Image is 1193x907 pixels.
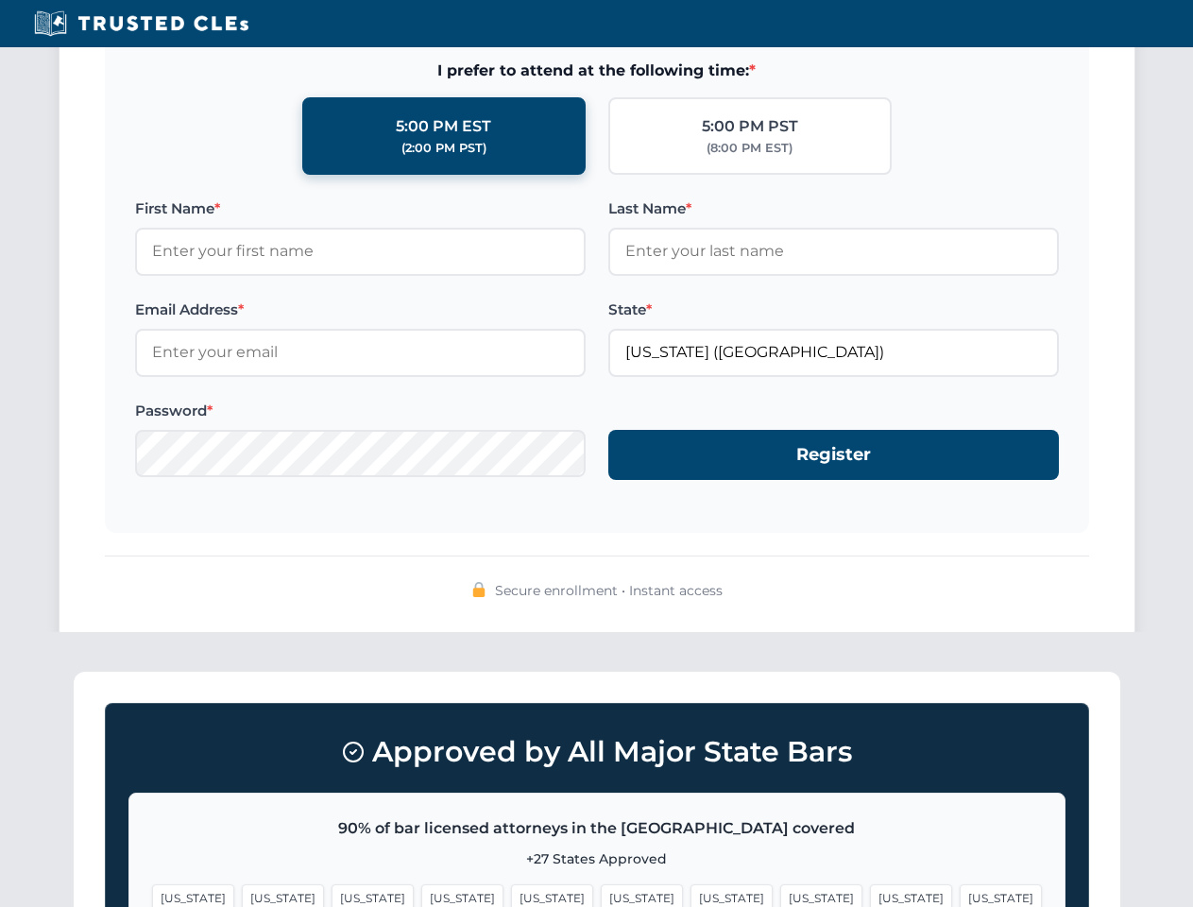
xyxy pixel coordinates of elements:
[608,430,1059,480] button: Register
[135,228,586,275] input: Enter your first name
[702,114,798,139] div: 5:00 PM PST
[135,59,1059,83] span: I prefer to attend at the following time:
[152,848,1042,869] p: +27 States Approved
[608,228,1059,275] input: Enter your last name
[707,139,792,158] div: (8:00 PM EST)
[401,139,486,158] div: (2:00 PM PST)
[135,197,586,220] label: First Name
[396,114,491,139] div: 5:00 PM EST
[495,580,723,601] span: Secure enrollment • Instant access
[135,329,586,376] input: Enter your email
[608,197,1059,220] label: Last Name
[608,299,1059,321] label: State
[135,299,586,321] label: Email Address
[28,9,254,38] img: Trusted CLEs
[128,727,1065,778] h3: Approved by All Major State Bars
[471,582,486,597] img: 🔒
[608,329,1059,376] input: Florida (FL)
[135,400,586,422] label: Password
[152,816,1042,841] p: 90% of bar licensed attorneys in the [GEOGRAPHIC_DATA] covered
